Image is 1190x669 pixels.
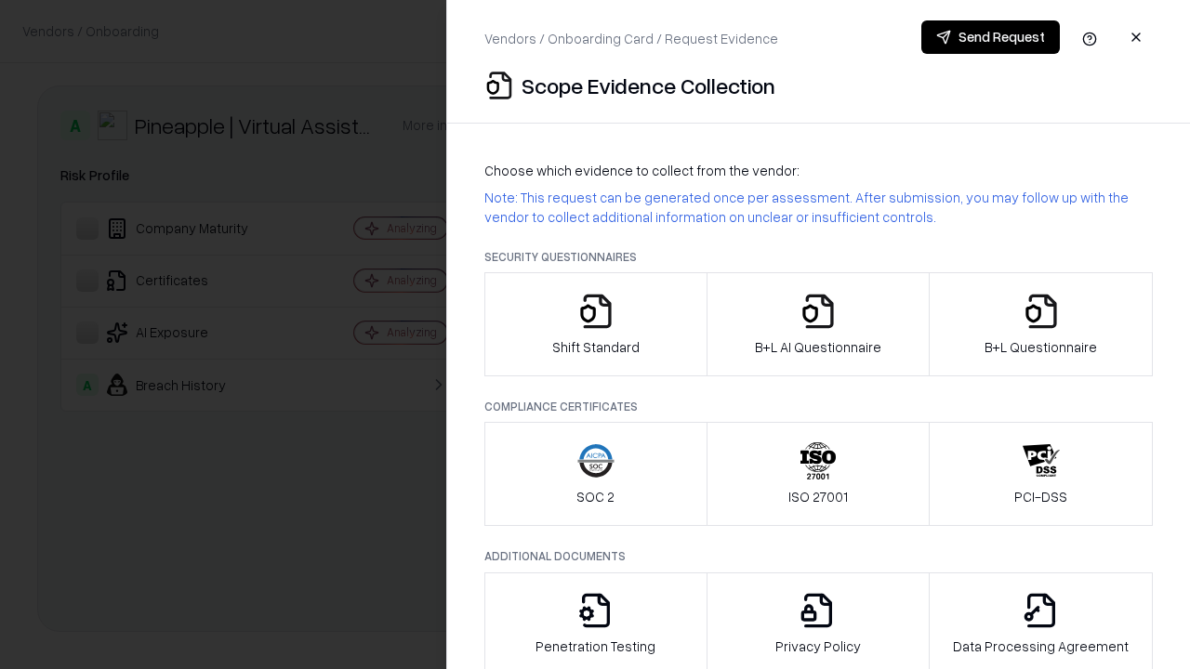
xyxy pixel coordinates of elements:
p: ISO 27001 [788,487,848,506]
p: Penetration Testing [535,636,655,656]
p: B+L AI Questionnaire [755,337,881,357]
p: Choose which evidence to collect from the vendor: [484,161,1153,180]
button: Shift Standard [484,272,707,376]
p: B+L Questionnaire [985,337,1097,357]
p: Vendors / Onboarding Card / Request Evidence [484,29,778,48]
p: Shift Standard [552,337,640,357]
p: Security Questionnaires [484,249,1153,265]
button: B+L AI Questionnaire [707,272,931,376]
button: ISO 27001 [707,422,931,526]
p: Note: This request can be generated once per assessment. After submission, you may follow up with... [484,188,1153,227]
p: Scope Evidence Collection [522,71,775,100]
button: Send Request [921,20,1060,54]
p: Data Processing Agreement [953,636,1129,656]
p: Compliance Certificates [484,399,1153,414]
button: SOC 2 [484,422,707,526]
button: B+L Questionnaire [929,272,1153,376]
button: PCI-DSS [929,422,1153,526]
p: SOC 2 [576,487,615,506]
p: PCI-DSS [1014,487,1067,506]
p: Additional Documents [484,548,1153,564]
p: Privacy Policy [775,636,861,656]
